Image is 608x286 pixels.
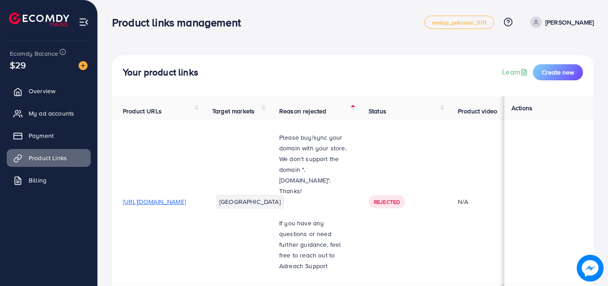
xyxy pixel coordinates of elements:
[123,67,198,78] h4: Your product links
[123,107,162,116] span: Product URLs
[7,127,91,145] a: Payment
[216,195,284,209] li: [GEOGRAPHIC_DATA]
[369,107,386,116] span: Status
[577,255,604,282] img: image
[112,16,248,29] h3: Product links management
[10,58,26,71] span: $29
[432,20,486,25] span: metap_pakistan_001
[29,176,46,185] span: Billing
[424,16,494,29] a: metap_pakistan_001
[502,67,529,77] a: Learn
[79,61,88,70] img: image
[7,82,91,100] a: Overview
[79,17,89,27] img: menu
[10,49,58,58] span: Ecomdy Balance
[212,107,255,116] span: Target markets
[279,132,347,196] p: Please buy/sync your domain with your store. We don't support the domain ".[DOMAIN_NAME]". Thanks!
[29,87,55,95] span: Overview
[512,104,533,112] span: Actions
[123,197,186,206] span: [URL][DOMAIN_NAME]
[542,68,574,77] span: Create new
[7,149,91,167] a: Product Links
[29,109,74,118] span: My ad accounts
[458,107,497,116] span: Product video
[527,17,594,28] a: [PERSON_NAME]
[545,17,594,28] p: [PERSON_NAME]
[29,153,67,162] span: Product Links
[7,104,91,122] a: My ad accounts
[29,131,54,140] span: Payment
[533,64,583,80] button: Create new
[9,12,69,26] img: logo
[279,107,326,116] span: Reason rejected
[458,197,521,206] div: N/A
[7,171,91,189] a: Billing
[374,198,400,206] span: Rejected
[279,218,347,271] p: If you have any questions or need further guidance, feel free to reach out to Adreach Support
